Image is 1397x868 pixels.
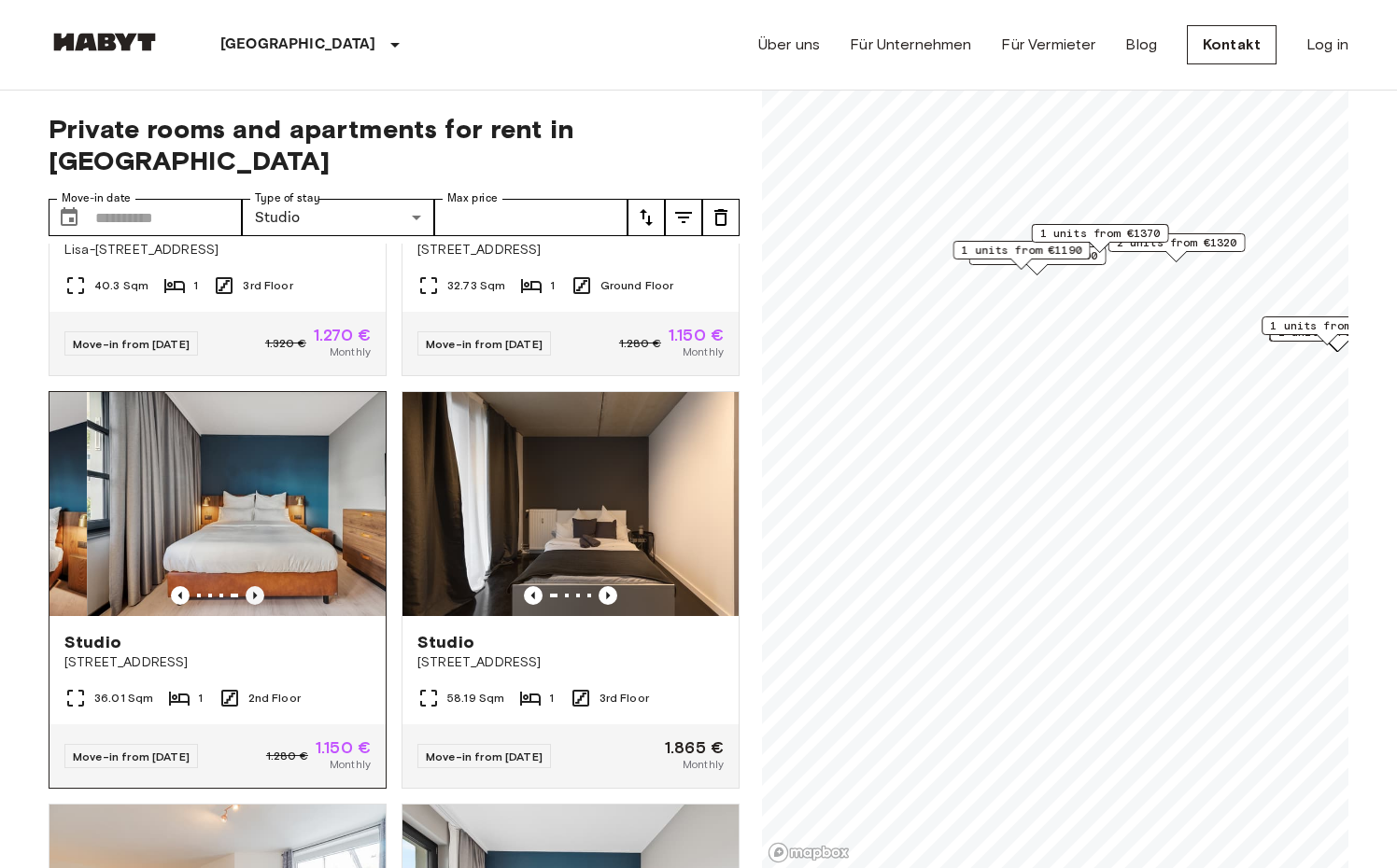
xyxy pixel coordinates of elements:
[1187,25,1277,64] a: Kontakt
[599,586,617,605] button: Previous image
[850,34,971,56] a: Für Unternehmen
[248,690,301,707] span: 2nd Floor
[64,241,371,259] span: Lisa-[STREET_ADDRESS]
[549,690,554,707] span: 1
[243,277,292,294] span: 3rd Floor
[665,199,702,236] button: tune
[49,391,387,789] a: Previous imagePrevious imageStudio[STREET_ADDRESS]36.01 Sqm12nd FloorMove-in from [DATE]1.280 €1....
[198,690,203,707] span: 1
[447,690,504,707] span: 58.19 Sqm
[330,756,371,773] span: Monthly
[330,343,371,360] span: Monthly
[171,586,190,605] button: Previous image
[49,113,740,176] span: Private rooms and apartments for rent in [GEOGRAPHIC_DATA]
[417,631,474,653] span: Studio
[73,337,190,351] span: Move-in from [DATE]
[64,631,121,653] span: Studio
[978,247,1098,264] span: 1 units from €1200
[768,842,850,863] a: Mapbox logo
[314,327,371,343] span: 1.270 €
[1270,317,1384,334] span: 1 units from €970
[619,335,661,352] span: 1.280 €
[683,756,724,773] span: Monthly
[242,199,435,236] div: Studio
[758,34,820,56] a: Über uns
[524,586,543,605] button: Previous image
[220,34,376,56] p: [GEOGRAPHIC_DATA]
[426,337,543,351] span: Move-in from [DATE]
[417,653,724,672] span: [STREET_ADDRESS]
[49,33,161,51] img: Habyt
[1001,34,1095,56] a: Für Vermieter
[1108,233,1246,262] div: Map marker
[265,335,306,352] span: 1.320 €
[402,392,739,616] img: Marketing picture of unit DE-01-049-013-01H
[87,392,423,616] img: Marketing picture of unit DE-01-483-204-01
[316,739,371,756] span: 1.150 €
[64,653,371,672] span: [STREET_ADDRESS]
[266,748,308,764] span: 1.280 €
[94,277,148,294] span: 40.3 Sqm
[62,190,131,206] label: Move-in date
[969,246,1107,275] div: Map marker
[402,391,740,789] a: Marketing picture of unit DE-01-049-013-01HPrevious imagePrevious imageStudio[STREET_ADDRESS]58.1...
[962,242,1082,259] span: 1 units from €1190
[50,199,88,236] button: Choose date
[255,190,320,206] label: Type of stay
[1117,234,1237,251] span: 2 units from €1320
[628,199,665,236] button: tune
[665,739,724,756] span: 1.865 €
[447,190,498,206] label: Max price
[669,327,724,343] span: 1.150 €
[683,343,724,360] span: Monthly
[702,199,740,236] button: tune
[1125,34,1157,56] a: Blog
[600,690,649,707] span: 3rd Floor
[94,690,153,707] span: 36.01 Sqm
[246,586,264,605] button: Previous image
[1032,224,1169,253] div: Map marker
[73,749,190,763] span: Move-in from [DATE]
[1306,34,1348,56] a: Log in
[193,277,198,294] span: 1
[417,241,724,259] span: [STREET_ADDRESS]
[600,277,674,294] span: Ground Floor
[426,749,543,763] span: Move-in from [DATE]
[550,277,555,294] span: 1
[1040,225,1161,242] span: 1 units from €1370
[1262,316,1392,345] div: Map marker
[953,241,1091,270] div: Map marker
[447,277,505,294] span: 32.73 Sqm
